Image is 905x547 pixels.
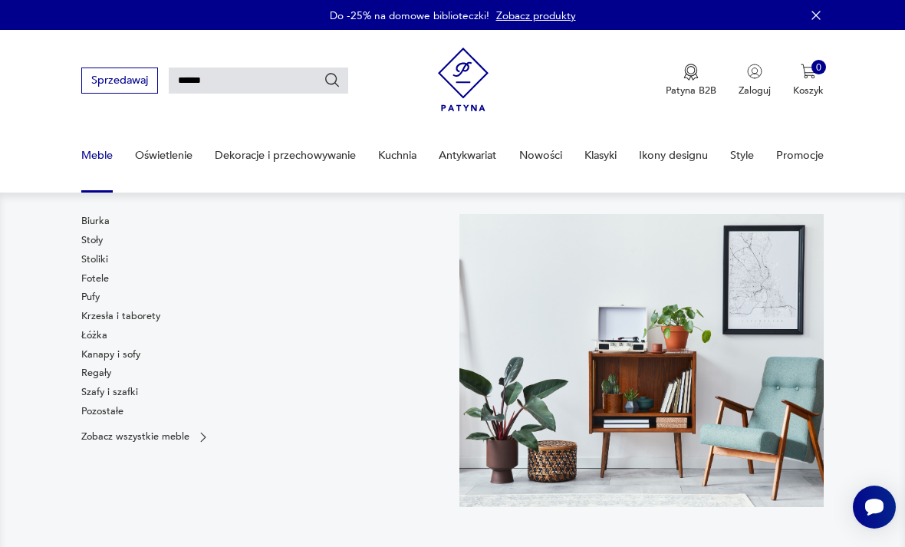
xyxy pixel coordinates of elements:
a: Biurka [81,214,110,228]
a: Ikony designu [639,129,708,182]
a: Nowości [519,129,562,182]
img: 969d9116629659dbb0bd4e745da535dc.jpg [459,214,824,507]
a: Krzesła i taborety [81,309,160,323]
a: Kuchnia [378,129,416,182]
a: Klasyki [584,129,617,182]
a: Łóżka [81,328,107,342]
button: Zaloguj [739,64,771,97]
a: Sprzedawaj [81,77,157,86]
a: Pufy [81,290,100,304]
img: Ikona koszyka [801,64,816,79]
a: Oświetlenie [135,129,193,182]
a: Stoliki [81,252,108,266]
p: Zaloguj [739,84,771,97]
a: Fotele [81,272,109,285]
button: Szukaj [324,72,341,89]
a: Promocje [776,129,824,182]
button: 0Koszyk [793,64,824,97]
a: Meble [81,129,113,182]
p: Patyna B2B [666,84,716,97]
iframe: Smartsupp widget button [853,486,896,529]
a: Stoły [81,233,103,247]
a: Style [730,129,754,182]
a: Dekoracje i przechowywanie [215,129,356,182]
a: Pozostałe [81,404,123,418]
button: Sprzedawaj [81,68,157,93]
img: Ikonka użytkownika [747,64,762,79]
button: Patyna B2B [666,64,716,97]
p: Do -25% na domowe biblioteczki! [330,8,489,23]
p: Zobacz wszystkie meble [81,433,189,442]
img: Patyna - sklep z meblami i dekoracjami vintage [438,42,489,117]
a: Antykwariat [439,129,496,182]
a: Szafy i szafki [81,385,138,399]
a: Zobacz produkty [496,8,576,23]
a: Kanapy i sofy [81,348,140,361]
a: Regały [81,366,111,380]
a: Zobacz wszystkie meble [81,430,210,444]
p: Koszyk [793,84,824,97]
a: Ikona medaluPatyna B2B [666,64,716,97]
img: Ikona medalu [683,64,699,81]
div: 0 [811,60,827,75]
